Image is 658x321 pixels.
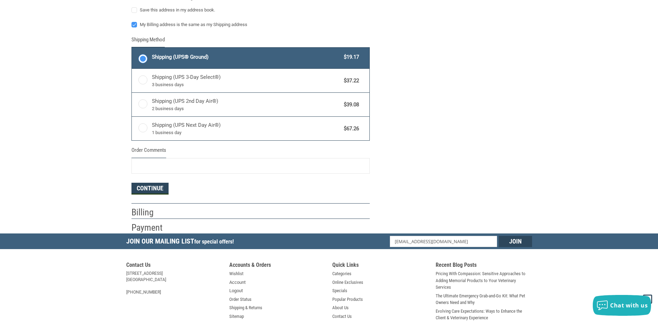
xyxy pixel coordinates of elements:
a: About Us [332,304,349,311]
a: Shipping & Returns [229,304,262,311]
h5: Recent Blog Posts [436,262,532,270]
h5: Join Our Mailing List [126,233,237,251]
span: 2 business days [152,105,341,112]
a: Contact Us [332,313,352,320]
h5: Accounts & Orders [229,262,326,270]
span: Shipping (UPS 2nd Day Air®) [152,97,341,112]
span: $39.08 [341,101,359,109]
span: $67.26 [341,125,359,133]
label: My Billing address is the same as my Shipping address [131,22,370,27]
a: Popular Products [332,296,363,303]
a: Wishlist [229,270,243,277]
span: Shipping (UPS 3-Day Select®) [152,73,341,88]
a: Sitemap [229,313,244,320]
a: Account [229,279,246,286]
span: $19.17 [341,53,359,61]
address: [STREET_ADDRESS] [GEOGRAPHIC_DATA] [PHONE_NUMBER] [126,270,223,295]
span: Chat with us [610,302,648,309]
legend: Shipping Method [131,36,165,47]
span: Shipping (UPS Next Day Air®) [152,121,341,136]
h5: Contact Us [126,262,223,270]
h2: Billing [131,207,172,218]
legend: Order Comments [131,146,166,158]
a: Categories [332,270,351,277]
span: 3 business days [152,81,341,88]
button: Continue [131,183,169,195]
button: Chat with us [593,295,651,316]
span: Shipping (UPS® Ground) [152,53,341,61]
input: Email [390,236,497,247]
label: Save this address in my address book. [131,7,370,13]
h5: Quick Links [332,262,429,270]
a: The Ultimate Emergency Grab-and-Go Kit: What Pet Owners Need and Why [436,293,532,306]
a: Logout [229,287,243,294]
span: $37.22 [341,77,359,85]
a: Online Exclusives [332,279,363,286]
a: Pricing With Compassion: Sensitive Approaches to Adding Memorial Products to Your Veterinary Serv... [436,270,532,291]
span: for special offers! [194,238,234,245]
a: Specials [332,287,347,294]
a: Order Status [229,296,251,303]
span: 1 business day [152,129,341,136]
h2: Payment [131,222,172,233]
input: Join [499,236,532,247]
